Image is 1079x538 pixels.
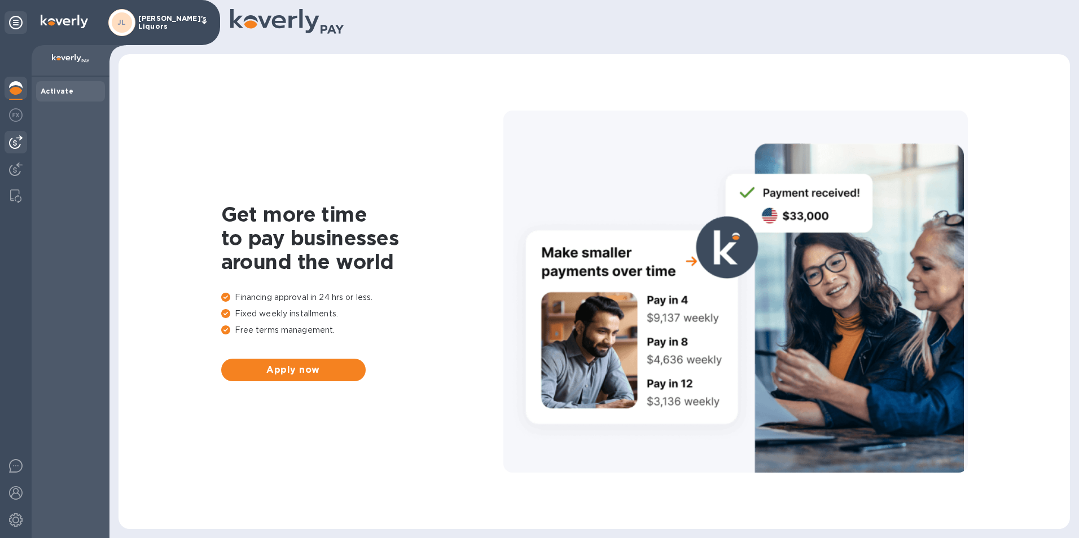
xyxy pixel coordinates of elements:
h1: Get more time to pay businesses around the world [221,202,503,274]
b: Activate [41,87,73,95]
p: Financing approval in 24 hrs or less. [221,292,503,303]
img: Logo [41,15,88,28]
p: [PERSON_NAME]'s Liquors [138,15,195,30]
p: Free terms management. [221,324,503,336]
img: Foreign exchange [9,108,23,122]
span: Apply now [230,363,357,377]
b: JL [117,18,126,27]
p: Fixed weekly installments. [221,308,503,320]
div: Unpin categories [5,11,27,34]
button: Apply now [221,359,366,381]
